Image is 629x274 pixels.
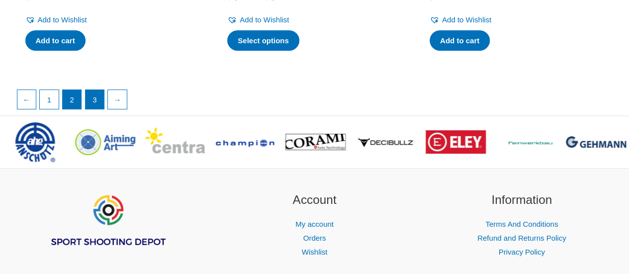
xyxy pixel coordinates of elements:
[40,90,59,109] a: Page 1
[431,217,613,259] nav: Information
[295,220,334,228] a: My account
[16,191,199,272] aside: Footer Widget 1
[86,90,104,109] a: Page 3
[108,90,127,109] a: →
[16,90,613,114] nav: Product Pagination
[25,30,86,51] a: Add to cart: “FWB Weight plate (240 g) for butt plate, complete”
[431,191,613,209] h2: Information
[63,90,82,109] span: Page 2
[442,15,491,24] span: Add to Wishlist
[223,191,406,209] h2: Account
[38,15,87,24] span: Add to Wishlist
[303,234,326,242] a: Orders
[240,15,289,24] span: Add to Wishlist
[227,13,289,27] a: Add to Wishlist
[17,90,36,109] a: ←
[431,191,613,259] aside: Footer Widget 3
[227,30,299,51] a: Select options for “P 8X”
[223,217,406,259] nav: Account
[430,30,490,51] a: Add to cart: “FWB discharge screw”
[25,13,87,27] a: Add to Wishlist
[426,130,486,154] img: brand logo
[430,13,491,27] a: Add to Wishlist
[485,220,558,228] a: Terms And Conditions
[302,248,328,256] a: Wishlist
[223,191,406,259] aside: Footer Widget 2
[498,248,544,256] a: Privacy Policy
[477,234,566,242] a: Refund and Returns Policy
